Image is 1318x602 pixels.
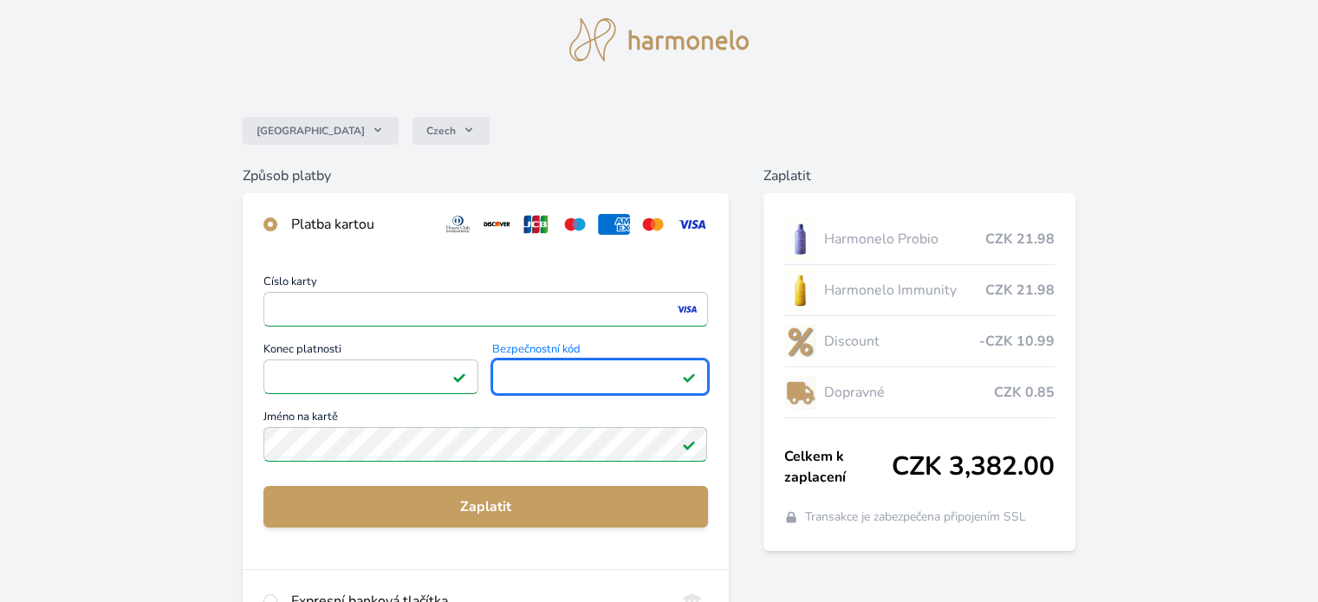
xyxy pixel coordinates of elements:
img: delivery-lo.png [784,371,817,414]
img: discount-lo.png [784,320,817,363]
iframe: Iframe pro bezpečnostní kód [500,365,699,389]
input: Jméno na kartěPlatné pole [263,427,707,462]
span: CZK 3,382.00 [892,451,1055,482]
h6: Způsob platby [243,165,728,186]
span: Zaplatit [277,496,693,517]
img: amex.svg [598,214,630,235]
span: Jméno na kartě [263,411,707,427]
span: Dopravné [823,382,993,403]
span: Bezpečnostní kód [492,344,707,359]
button: Czech [412,117,490,145]
span: -CZK 10.99 [979,331,1055,352]
span: Discount [823,331,978,352]
span: Transakce je zabezpečena připojením SSL [805,508,1026,526]
iframe: Iframe pro datum vypršení platnosti [271,365,471,389]
span: Czech [426,124,456,138]
span: Harmonelo Probio [823,229,984,249]
img: diners.svg [442,214,474,235]
img: jcb.svg [520,214,552,235]
span: [GEOGRAPHIC_DATA] [256,124,365,138]
img: Platné pole [452,370,466,384]
img: CLEAN_PROBIO_se_stinem_x-lo.jpg [784,217,817,261]
h6: Zaplatit [763,165,1075,186]
button: [GEOGRAPHIC_DATA] [243,117,399,145]
span: Celkem k zaplacení [784,446,892,488]
img: Platné pole [682,437,696,451]
img: discover.svg [481,214,513,235]
img: Platné pole [682,370,696,384]
button: Zaplatit [263,486,707,528]
img: visa [675,301,698,317]
img: logo.svg [569,18,750,61]
span: CZK 0.85 [994,382,1055,403]
div: Platba kartou [291,214,428,235]
span: Konec platnosti [263,344,478,359]
span: Číslo karty [263,276,707,292]
img: visa.svg [676,214,708,235]
span: Harmonelo Immunity [823,280,984,301]
iframe: Iframe pro číslo karty [271,297,699,321]
img: IMMUNITY_se_stinem_x-lo.jpg [784,269,817,312]
img: maestro.svg [559,214,591,235]
span: CZK 21.98 [985,280,1055,301]
span: CZK 21.98 [985,229,1055,249]
img: mc.svg [637,214,669,235]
